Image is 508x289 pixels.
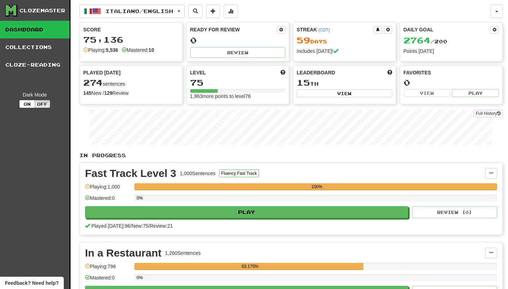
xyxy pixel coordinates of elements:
div: Favorites [404,69,499,76]
span: 2764 [404,35,430,45]
div: Mastered: [122,47,154,54]
button: Search sentences [188,5,202,18]
button: Fluency Fast Track [219,170,259,177]
span: / [149,223,150,229]
button: More stats [224,5,238,18]
div: Points [DATE] [404,48,499,55]
div: Streak [297,26,374,33]
div: Fast Track Level 3 [85,168,176,179]
div: Playing: 796 [85,263,131,275]
button: View [297,90,392,97]
button: Italiano/English [79,5,185,18]
span: Italiano / English [105,8,173,14]
div: Daily Goal [404,26,491,34]
button: Add sentence to collection [206,5,220,18]
div: Score [83,26,179,33]
div: 1,000 Sentences [180,170,216,177]
div: th [297,78,392,87]
span: Leaderboard [297,69,335,76]
button: View [404,89,450,97]
div: Day s [297,36,392,45]
div: 0 [404,78,499,87]
span: Level [190,69,206,76]
strong: 10 [149,47,154,53]
div: Mastered: 0 [85,274,131,286]
div: Clozemaster [19,7,65,14]
div: 100% [137,183,497,190]
a: Full History [474,110,503,117]
button: Play [85,206,408,218]
button: Off [35,100,50,108]
span: Open feedback widget [5,279,59,287]
div: Mastered: 0 [85,195,131,206]
span: Played [DATE]: 96 [91,223,130,229]
div: Dark Mode [5,91,64,98]
div: 1,963 more points to level 76 [190,93,286,100]
span: New: 75 [132,223,148,229]
div: Ready for Review [190,26,277,33]
button: Review [190,47,286,58]
strong: 129 [104,90,112,96]
div: 75,136 [83,35,179,44]
span: Played [DATE] [83,69,121,76]
span: This week in points, UTC [387,69,392,76]
span: 274 [83,78,103,87]
span: 59 [297,35,310,45]
div: Includes [DATE]! [297,48,392,55]
div: Playing: [83,47,118,54]
span: 15 [297,78,310,87]
span: / 200 [404,38,447,44]
span: Score more points to level up [280,69,285,76]
p: In Progress [79,152,503,159]
div: 75 [190,78,286,87]
span: / [130,223,132,229]
strong: 5,536 [106,47,118,53]
div: sentences [83,78,179,87]
strong: 145 [83,90,91,96]
div: 0 [190,36,286,45]
button: Review (0) [412,206,497,218]
button: On [19,100,35,108]
span: Review: 21 [150,223,173,229]
a: (CDT) [318,27,329,32]
div: In a Restaurant [85,248,162,258]
button: Play [452,89,499,97]
div: 1,260 Sentences [165,250,201,257]
div: New / Review [83,90,179,97]
div: Playing: 1,000 [85,183,131,195]
div: 63.175% [137,263,363,270]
